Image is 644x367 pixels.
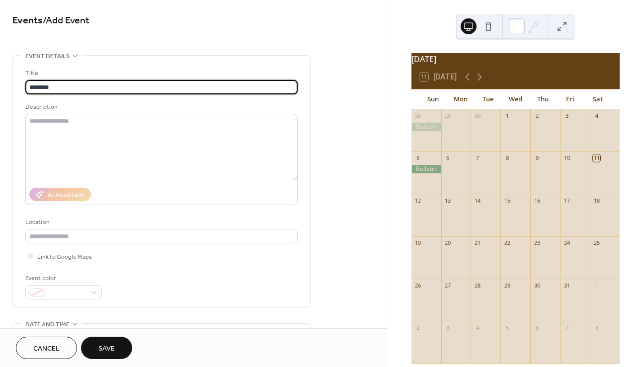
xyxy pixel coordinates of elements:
span: / Add Event [43,11,89,30]
div: 14 [474,197,481,204]
div: Tue [474,89,501,109]
div: 23 [533,239,541,247]
div: Location [25,217,296,227]
div: 27 [444,282,452,289]
div: 30 [474,112,481,120]
button: Cancel [16,337,77,359]
div: 10 [563,154,570,162]
div: 17 [563,197,570,204]
div: 6 [444,154,452,162]
div: 2 [414,324,422,331]
div: 13 [444,197,452,204]
div: 28 [414,112,422,120]
div: 12 [414,197,422,204]
div: Bulletin [411,123,441,131]
div: 5 [503,324,511,331]
div: 16 [533,197,541,204]
div: Mon [447,89,474,109]
div: 22 [503,239,511,247]
span: Link to Google Maps [37,252,92,262]
div: 30 [533,282,541,289]
div: 2 [533,112,541,120]
div: 31 [563,282,570,289]
div: 1 [593,282,600,289]
div: Sun [419,89,447,109]
div: 7 [563,324,570,331]
div: 4 [474,324,481,331]
span: Date and time [25,319,70,330]
div: 6 [533,324,541,331]
div: Event color [25,273,100,284]
div: 19 [414,239,422,247]
div: 20 [444,239,452,247]
div: 3 [444,324,452,331]
div: 29 [503,282,511,289]
div: Fri [557,89,584,109]
div: Description [25,102,296,112]
div: 18 [593,197,600,204]
div: 11 [593,154,600,162]
span: Cancel [33,344,60,354]
div: 1 [503,112,511,120]
div: Thu [529,89,557,109]
div: 9 [533,154,541,162]
div: 3 [563,112,570,120]
div: 7 [474,154,481,162]
div: Title [25,68,296,78]
span: Event details [25,51,70,62]
div: 21 [474,239,481,247]
div: Bulletin [411,165,441,173]
div: Wed [502,89,529,109]
div: 24 [563,239,570,247]
div: 4 [593,112,600,120]
div: 5 [414,154,422,162]
div: 15 [503,197,511,204]
div: 8 [593,324,600,331]
div: Sat [584,89,612,109]
div: [DATE] [411,53,620,65]
button: Save [81,337,132,359]
div: 29 [444,112,452,120]
div: 8 [503,154,511,162]
a: Events [12,11,43,30]
div: 28 [474,282,481,289]
div: 26 [414,282,422,289]
div: 25 [593,239,600,247]
span: Save [98,344,115,354]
